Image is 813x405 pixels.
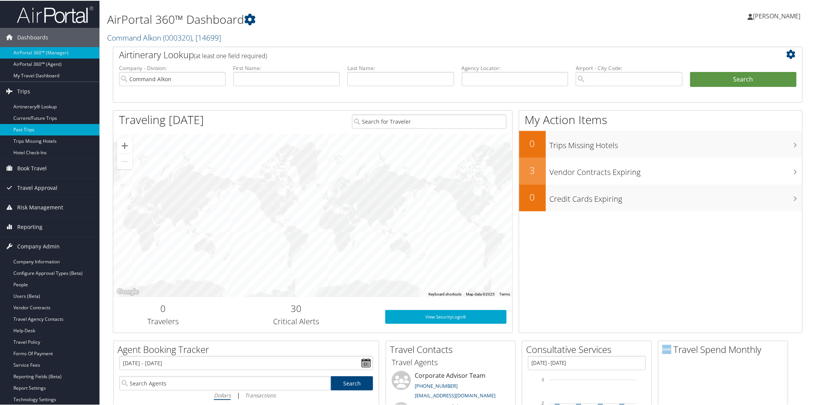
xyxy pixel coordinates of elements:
span: Trips [17,81,30,100]
input: Search Agents [119,376,331,390]
tspan: 3 [542,377,544,381]
span: Company Admin [17,236,60,255]
label: Airport - City Code: [576,64,683,71]
span: Reporting [17,217,42,236]
span: [PERSON_NAME] [753,11,801,20]
h3: Travel Agents [392,356,510,367]
button: Keyboard shortcuts [428,291,461,296]
tspan: 2 [542,400,544,405]
a: 0Credit Cards Expiring [519,184,803,211]
a: Command Alkon [107,32,221,42]
h1: My Action Items [519,111,803,127]
label: Last Name: [347,64,454,71]
h3: Travelers [119,315,207,326]
a: [PERSON_NAME] [748,4,808,27]
h2: 0 [119,301,207,314]
a: Terms (opens in new tab) [499,291,510,296]
h3: Vendor Contracts Expiring [550,162,803,177]
h2: Consultative Services [526,342,652,355]
h2: Travel Contacts [390,342,515,355]
span: Map data ©2025 [466,291,495,296]
a: 3Vendor Contracts Expiring [519,157,803,184]
span: Dashboards [17,27,48,46]
h2: Agent Booking Tracker [117,342,379,355]
i: Dollars [214,391,231,398]
span: Travel Approval [17,178,57,197]
h3: Credit Cards Expiring [550,189,803,204]
label: First Name: [233,64,340,71]
h3: Critical Alerts [219,315,374,326]
img: Google [115,286,140,296]
span: , [ 14699 ] [192,32,221,42]
button: Zoom out [117,153,132,168]
h1: AirPortal 360™ Dashboard [107,11,575,27]
button: Search [690,71,797,87]
a: Open this area in Google Maps (opens a new window) [115,286,140,296]
h3: Trips Missing Hotels [550,136,803,150]
img: domo-logo.png [662,344,671,353]
i: Transactions [245,391,275,398]
h1: Traveling [DATE] [119,111,204,127]
h2: 3 [519,163,546,176]
h2: 30 [219,301,374,314]
a: [PHONE_NUMBER] [415,382,458,389]
h2: 0 [519,136,546,149]
h2: 0 [519,190,546,203]
div: | [119,390,373,399]
span: (at least one field required) [194,51,267,59]
span: ( 000320 ) [163,32,192,42]
span: Risk Management [17,197,63,216]
li: Corporate Advisor Team [388,370,513,402]
span: Book Travel [17,158,47,177]
h2: Airtinerary Lookup [119,47,739,60]
a: View SecurityLogic® [385,309,507,323]
img: airportal-logo.png [17,5,93,23]
a: Search [331,376,373,390]
h2: Travel Spend Monthly [662,342,788,355]
label: Agency Locator: [462,64,569,71]
label: Company - Division: [119,64,226,71]
a: 0Trips Missing Hotels [519,130,803,157]
a: [EMAIL_ADDRESS][DOMAIN_NAME] [415,391,495,398]
button: Zoom in [117,137,132,153]
input: Search for Traveler [352,114,507,128]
